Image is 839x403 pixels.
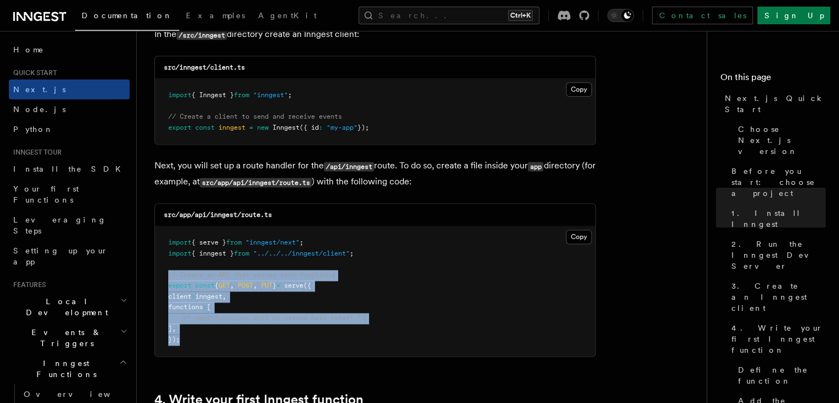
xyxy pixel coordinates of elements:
span: }); [168,336,180,343]
span: Choose Next.js version [738,124,826,157]
code: app [528,162,543,171]
span: inngest [218,124,245,131]
button: Copy [566,230,592,244]
span: Quick start [9,68,57,77]
span: , [253,282,257,289]
span: "inngest" [253,91,288,99]
span: Leveraging Steps [13,215,106,235]
a: AgentKit [252,3,323,30]
span: const [195,282,215,289]
span: Your first Functions [13,184,79,204]
button: Search...Ctrl+K [359,7,539,24]
span: serve [284,282,303,289]
span: , [222,293,226,300]
span: Features [9,280,46,289]
span: ({ id [300,124,319,131]
button: Events & Triggers [9,322,130,353]
span: "my-app" [327,124,357,131]
span: Setting up your app [13,246,108,266]
a: Install the SDK [9,159,130,179]
code: /api/inngest [324,162,374,171]
a: Examples [179,3,252,30]
span: Next.js Quick Start [725,93,826,115]
a: 2. Run the Inngest Dev Server [727,234,826,276]
span: export [168,124,191,131]
span: Documentation [82,11,173,20]
span: , [172,325,176,332]
a: Next.js [9,79,130,99]
span: // Create an API that serves zero functions [168,271,334,279]
span: { [215,282,218,289]
a: Choose Next.js version [734,119,826,161]
a: Setting up your app [9,241,130,272]
span: = [249,124,253,131]
span: [ [207,303,211,311]
span: : [319,124,323,131]
span: Inngest Functions [9,358,119,380]
span: ] [168,325,172,332]
a: Next.js Quick Start [720,88,826,119]
span: from [234,250,249,257]
a: 1. Install Inngest [727,203,826,234]
span: { inngest } [191,250,234,257]
span: Local Development [9,296,120,318]
span: Examples [186,11,245,20]
button: Toggle dark mode [607,9,634,22]
span: { Inngest } [191,91,234,99]
span: Inngest tour [9,148,62,157]
span: Python [13,125,54,134]
span: Overview [24,390,137,399]
span: Next.js [13,85,66,94]
span: "../../../inngest/client" [253,250,350,257]
a: 4. Write your first Inngest function [727,318,826,360]
span: Install the SDK [13,165,127,173]
a: Home [9,40,130,60]
span: export [168,282,191,289]
code: src/inngest/client.ts [164,63,245,71]
button: Inngest Functions [9,353,130,384]
span: } [272,282,276,289]
span: Home [13,44,44,55]
span: import [168,91,191,99]
span: new [257,124,269,131]
span: client [168,293,191,300]
span: { serve } [191,238,226,246]
span: ; [288,91,292,99]
a: Before you start: choose a project [727,161,826,203]
span: ({ [303,282,311,289]
kbd: Ctrl+K [508,10,533,21]
span: = [276,282,280,289]
span: from [234,91,249,99]
span: from [226,238,242,246]
a: Contact sales [652,7,753,24]
span: "inngest/next" [245,238,300,246]
button: Copy [566,82,592,97]
code: src/app/api/inngest/route.ts [164,211,272,219]
span: AgentKit [258,11,317,20]
a: 3. Create an Inngest client [727,276,826,318]
a: Node.js [9,99,130,119]
span: Node.js [13,105,66,114]
span: inngest [195,293,222,300]
p: Next, you will set up a route handler for the route. To do so, create a file inside your director... [154,158,596,190]
span: }); [357,124,369,131]
span: Define the function [738,364,826,386]
span: Events & Triggers [9,327,120,349]
a: Define the function [734,360,826,391]
span: PUT [261,282,272,289]
span: GET [218,282,230,289]
h4: On this page [720,71,826,88]
span: , [230,282,234,289]
span: 2. Run the Inngest Dev Server [731,238,826,272]
span: Before you start: choose a project [731,166,826,199]
span: 3. Create an Inngest client [731,280,826,314]
a: Your first Functions [9,179,130,210]
span: functions [168,303,203,311]
span: POST [238,282,253,289]
a: Sign Up [757,7,830,24]
span: : [191,293,195,300]
span: Inngest [272,124,300,131]
span: /* your functions will be passed here later! */ [184,314,365,322]
a: Python [9,119,130,139]
span: import [168,238,191,246]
